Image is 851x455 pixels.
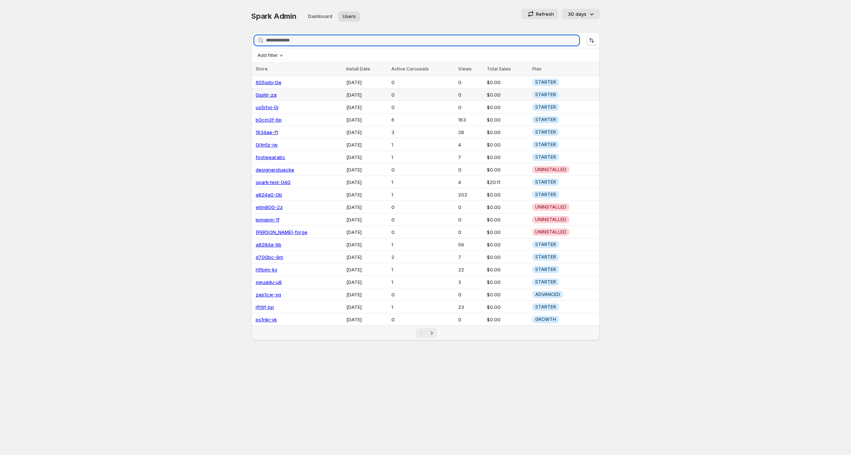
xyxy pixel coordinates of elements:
td: $0.00 [485,101,530,113]
span: STARTER [535,129,556,135]
td: 0 [389,201,456,213]
span: UNINSTALLED [535,167,566,173]
a: jfh1jf-bp [256,304,274,310]
td: 4 [456,176,485,188]
td: $0.00 [485,113,530,126]
a: ps1nki-vk [256,317,277,322]
span: GROWTH [535,317,556,322]
td: $0.00 [485,213,530,226]
td: [DATE] [344,263,389,276]
span: UNINSTALLED [535,204,566,210]
td: [DATE] [344,151,389,163]
span: Active Carousels [391,66,429,72]
td: 28 [456,126,485,138]
td: 3 [456,276,485,288]
span: STARTER [535,279,556,285]
td: 1 [389,238,456,251]
td: 0 [456,201,485,213]
td: [DATE] [344,113,389,126]
button: Dashboard overview [304,11,337,22]
td: [DATE] [344,126,389,138]
span: Total Sales [487,66,511,72]
a: d700bc-9m [256,254,283,260]
nav: Pagination [251,325,600,340]
td: 0 [389,89,456,101]
span: ADVANCED [535,292,560,297]
td: 0 [389,101,456,113]
td: 1 [389,188,456,201]
span: STARTER [535,192,556,198]
td: $0.00 [485,138,530,151]
a: 0sptjr-za [256,92,277,98]
td: $0.00 [485,188,530,201]
td: 0 [456,163,485,176]
td: 1 [389,301,456,313]
a: [PERSON_NAME]-forge [256,229,307,235]
td: 59 [456,238,485,251]
span: Spark Admin [251,12,296,21]
td: [DATE] [344,313,389,326]
a: h1fpjm-kv [256,267,277,272]
td: 3 [389,126,456,138]
td: 0 [456,76,485,89]
span: STARTER [535,179,556,185]
td: $0.00 [485,226,530,238]
a: designerstuecke [256,167,294,173]
td: 1 [389,151,456,163]
td: [DATE] [344,201,389,213]
td: 7 [456,151,485,163]
td: [DATE] [344,288,389,301]
span: Users [343,14,356,19]
td: 0 [389,213,456,226]
td: $0.00 [485,313,530,326]
td: [DATE] [344,176,389,188]
td: 1 [389,263,456,276]
td: $0.00 [485,201,530,213]
span: STARTER [535,117,556,123]
span: STARTER [535,254,556,260]
a: footwearabc [256,154,285,160]
td: [DATE] [344,276,389,288]
p: Refresh [536,10,554,18]
td: 0 [456,226,485,238]
td: 22 [456,263,485,276]
span: STARTER [535,92,556,98]
span: Plan [532,66,541,72]
button: Sort the results [587,35,597,46]
span: STARTER [535,154,556,160]
td: $0.00 [485,251,530,263]
td: [DATE] [344,238,389,251]
span: Install Date [346,66,370,72]
a: zep1cw-yq [256,292,281,297]
td: 0 [389,226,456,238]
td: 0 [456,313,485,326]
td: 6 [389,113,456,126]
td: 0 [389,76,456,89]
td: 2 [389,251,456,263]
td: 7 [456,251,485,263]
span: STARTER [535,242,556,248]
a: b0cm3f-6p [256,117,282,123]
td: 0 [389,288,456,301]
td: $0.00 [485,76,530,89]
button: Next [427,328,437,338]
td: $0.00 [485,126,530,138]
td: 1 [389,138,456,151]
td: 0 [456,89,485,101]
td: 0 [389,163,456,176]
td: $0.00 [485,151,530,163]
td: 0 [389,313,456,326]
span: Store [256,66,268,72]
td: $0.00 [485,288,530,301]
td: $0.00 [485,89,530,101]
a: 605qdy-0e [256,79,281,85]
td: [DATE] [344,226,389,238]
span: UNINSTALLED [535,217,566,223]
span: Dashboard [308,14,332,19]
a: ipmqpm-1f [256,217,280,223]
a: 1634ae-f1 [256,129,278,135]
td: [DATE] [344,163,389,176]
a: a828da-9b [256,242,281,248]
td: $20.11 [485,176,530,188]
a: wtm800-2z [256,204,283,210]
